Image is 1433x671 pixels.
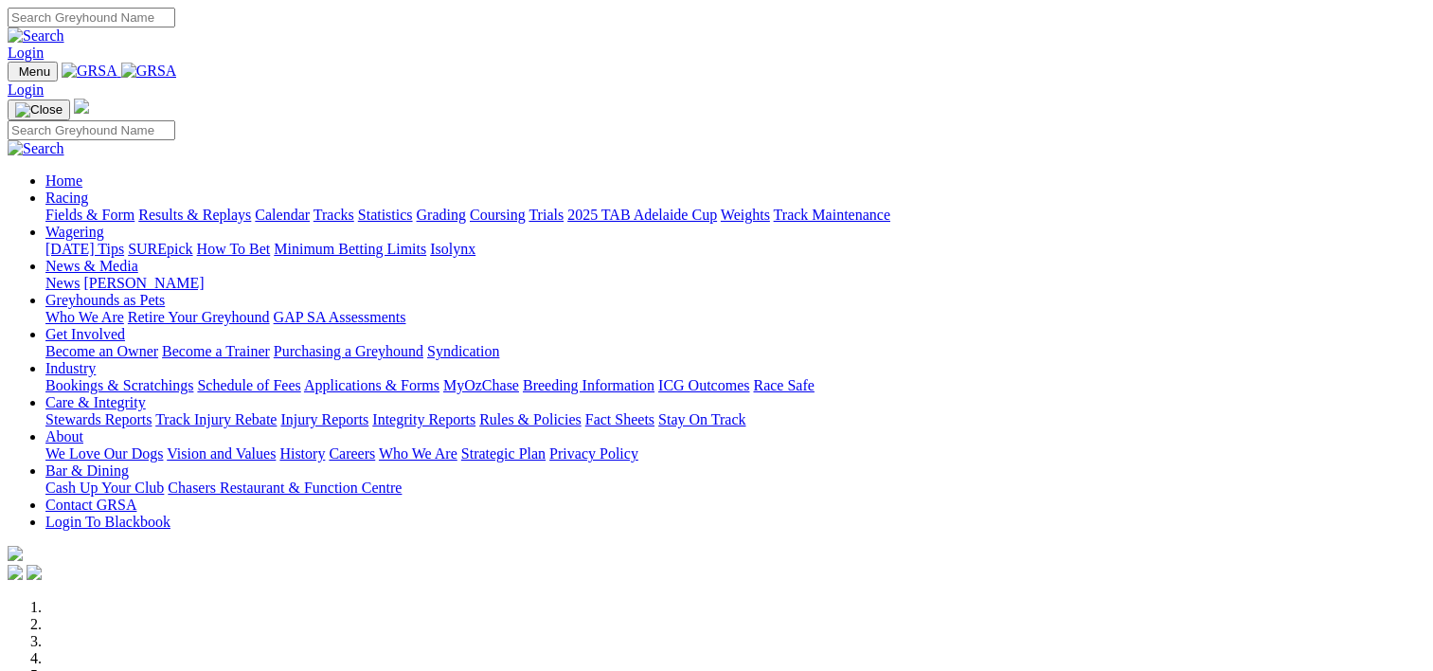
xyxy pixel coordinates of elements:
[8,45,44,61] a: Login
[45,190,88,206] a: Racing
[443,377,519,393] a: MyOzChase
[8,8,175,27] input: Search
[128,309,270,325] a: Retire Your Greyhound
[329,445,375,462] a: Careers
[45,309,1425,326] div: Greyhounds as Pets
[45,394,146,410] a: Care & Integrity
[45,428,83,444] a: About
[8,140,64,157] img: Search
[45,411,1425,428] div: Care & Integrity
[8,100,70,120] button: Toggle navigation
[372,411,475,427] a: Integrity Reports
[721,207,770,223] a: Weights
[45,514,170,530] a: Login To Blackbook
[427,343,499,359] a: Syndication
[45,377,1425,394] div: Industry
[45,480,1425,497] div: Bar & Dining
[523,377,654,393] a: Breeding Information
[45,207,1425,224] div: Racing
[167,445,276,462] a: Vision and Values
[45,360,96,376] a: Industry
[417,207,466,223] a: Grading
[128,241,192,257] a: SUREpick
[280,411,368,427] a: Injury Reports
[313,207,354,223] a: Tracks
[45,275,80,291] a: News
[45,377,193,393] a: Bookings & Scratchings
[45,480,164,496] a: Cash Up Your Club
[45,411,152,427] a: Stewards Reports
[197,241,271,257] a: How To Bet
[8,120,175,140] input: Search
[45,462,129,479] a: Bar & Dining
[83,275,204,291] a: [PERSON_NAME]
[274,343,423,359] a: Purchasing a Greyhound
[121,63,177,80] img: GRSA
[45,241,124,257] a: [DATE] Tips
[658,411,745,427] a: Stay On Track
[45,445,1425,462] div: About
[45,292,165,308] a: Greyhounds as Pets
[274,241,426,257] a: Minimum Betting Limits
[15,102,63,118] img: Close
[45,275,1425,292] div: News & Media
[358,207,413,223] a: Statistics
[549,445,638,462] a: Privacy Policy
[138,207,251,223] a: Results & Replays
[45,224,104,240] a: Wagering
[304,377,439,393] a: Applications & Forms
[27,565,42,580] img: twitter.svg
[470,207,526,223] a: Coursing
[162,343,270,359] a: Become a Trainer
[585,411,654,427] a: Fact Sheets
[8,27,64,45] img: Search
[461,445,546,462] a: Strategic Plan
[528,207,564,223] a: Trials
[197,377,300,393] a: Schedule of Fees
[8,82,44,98] a: Login
[658,377,749,393] a: ICG Outcomes
[45,172,82,189] a: Home
[168,480,402,496] a: Chasers Restaurant & Function Centre
[19,64,50,79] span: Menu
[62,63,117,80] img: GRSA
[274,309,406,325] a: GAP SA Assessments
[45,258,138,274] a: News & Media
[279,445,325,462] a: History
[45,309,124,325] a: Who We Are
[45,207,134,223] a: Fields & Form
[255,207,310,223] a: Calendar
[155,411,277,427] a: Track Injury Rebate
[45,343,158,359] a: Become an Owner
[479,411,582,427] a: Rules & Policies
[45,445,163,462] a: We Love Our Dogs
[774,207,890,223] a: Track Maintenance
[74,99,89,114] img: logo-grsa-white.png
[8,62,58,82] button: Toggle navigation
[8,565,23,580] img: facebook.svg
[8,546,23,561] img: logo-grsa-white.png
[45,241,1425,258] div: Wagering
[430,241,475,257] a: Isolynx
[45,497,136,513] a: Contact GRSA
[567,207,717,223] a: 2025 TAB Adelaide Cup
[753,377,814,393] a: Race Safe
[45,343,1425,360] div: Get Involved
[379,445,457,462] a: Who We Are
[45,326,125,342] a: Get Involved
